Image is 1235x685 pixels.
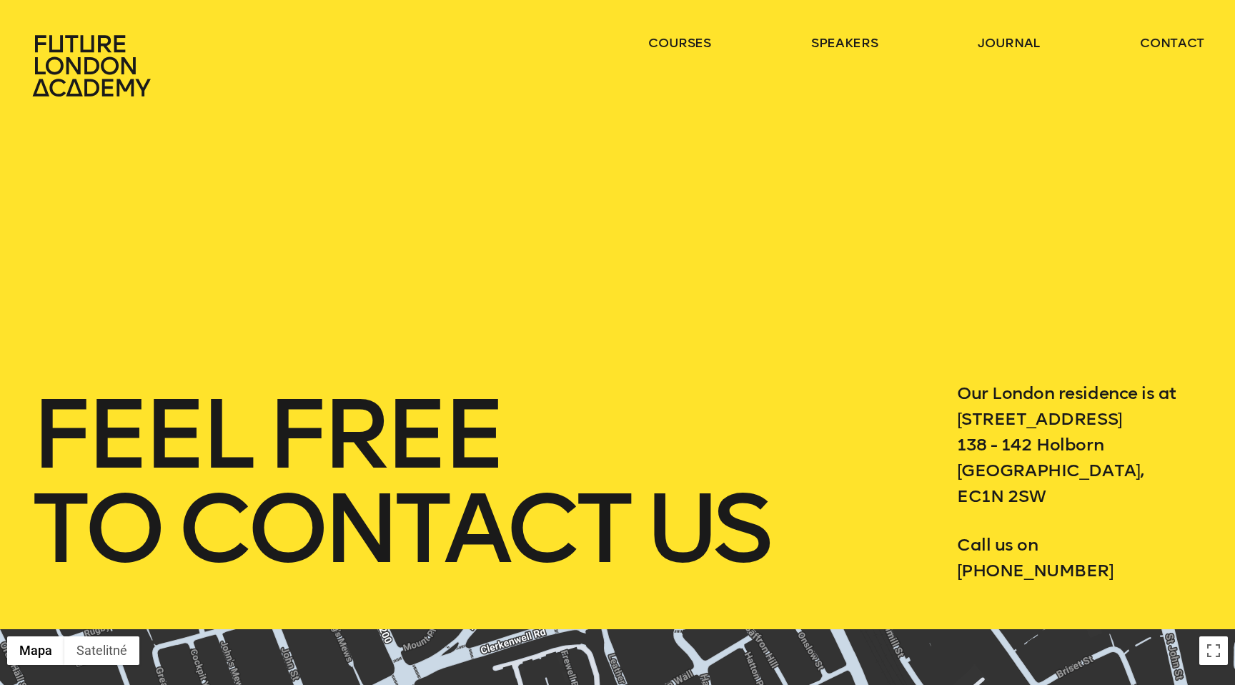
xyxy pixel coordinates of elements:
a: contact [1140,34,1204,51]
a: courses [648,34,711,51]
a: speakers [811,34,878,51]
p: Call us on [PHONE_NUMBER] [957,532,1204,583]
button: Zobraziť mapu s ulicami [7,636,64,665]
p: Our London residence is at [STREET_ADDRESS] 138 - 142 Holborn [GEOGRAPHIC_DATA], EC1N 2SW [957,380,1204,509]
button: Prepnúť zobrazenie na celú obrazovku [1199,636,1228,665]
h1: feel free to contact us [31,388,896,576]
button: Zobraziť satelitné snímky [64,636,139,665]
a: journal [978,34,1040,51]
